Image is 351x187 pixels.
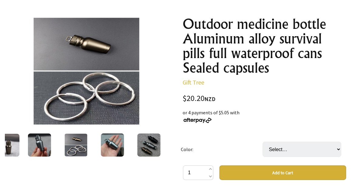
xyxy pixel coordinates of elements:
[183,78,205,86] a: Gift Tree
[137,133,160,157] img: Outdoor medicine bottle Aluminum alloy survival pills full waterproof cans Sealed capsules
[219,165,346,180] button: Add to Cart
[181,133,263,165] td: Color:
[183,17,346,75] h1: Outdoor medicine bottle Aluminum alloy survival pills full waterproof cans Sealed capsules
[32,17,141,126] img: Outdoor medicine bottle Aluminum alloy survival pills full waterproof cans Sealed capsules
[28,133,51,157] img: Outdoor medicine bottle Aluminum alloy survival pills full waterproof cans Sealed capsules
[101,133,124,157] img: Outdoor medicine bottle Aluminum alloy survival pills full waterproof cans Sealed capsules
[205,95,216,102] span: NZD
[183,95,346,103] div: $20.20
[64,133,88,157] img: Outdoor medicine bottle Aluminum alloy survival pills full waterproof cans Sealed capsules
[183,109,346,123] div: or 4 payments of $5.05 with
[183,118,212,123] img: Afterpay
